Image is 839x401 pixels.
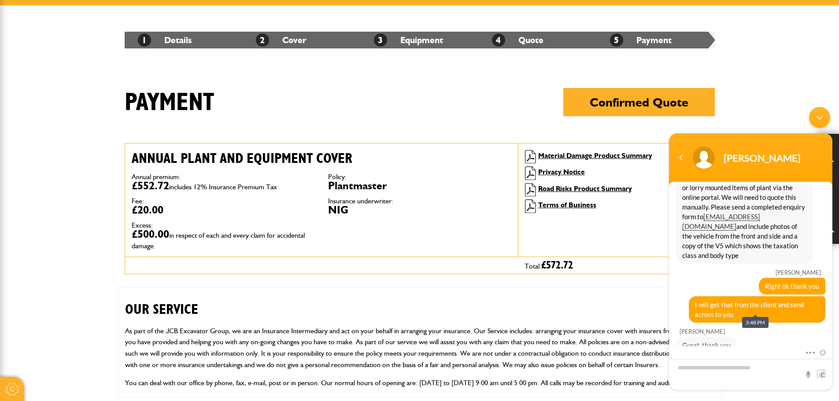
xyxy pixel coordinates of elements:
span: 572.72 [546,260,573,271]
span: 1 [138,33,151,47]
dd: £552.72 [132,180,315,191]
button: Confirmed Quote [563,88,715,116]
dt: Insurance underwriter: [328,198,511,205]
dt: Excess: [132,222,315,229]
dd: £20.00 [132,205,315,215]
span: 3 [374,33,387,47]
a: 4Quote [492,35,543,45]
dt: Policy: [328,173,511,180]
a: 1Details [138,35,192,45]
span: £ [541,260,573,271]
p: You can deal with our office by phone, fax, e-mail, post or in person. Our normal hours of openin... [125,377,714,389]
span: 4 [492,33,505,47]
span: 5 [610,33,623,47]
h1: Payment [125,88,715,129]
p: As part of the JCB Excavator Group, we are an Insurance Intermediary and act on your behalf in ar... [125,325,714,370]
dt: Fee: [132,198,315,205]
a: Material Damage Product Summary [538,151,652,160]
span: 2 [256,33,269,47]
a: Terms of Business [538,201,596,209]
a: 2Cover [256,35,307,45]
dd: NIG [328,205,511,215]
iframe: SalesIQ Chatwindow [665,103,837,394]
dd: £500.00 [132,229,315,250]
span: includes 12% Insurance Premium Tax [169,183,277,191]
a: 3Equipment [374,35,443,45]
a: Road Risks Product Summary [538,184,632,193]
div: Total: [518,257,714,274]
dd: Plantmaster [328,180,511,191]
span: in respect of each and every claim for accidental damage. [132,231,305,250]
h2: Annual plant and equipment cover [132,150,511,167]
li: Payment [597,32,715,48]
a: Privacy Notice [538,168,585,176]
h2: OUR SERVICE [125,288,714,318]
dt: Annual premium: [132,173,315,180]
